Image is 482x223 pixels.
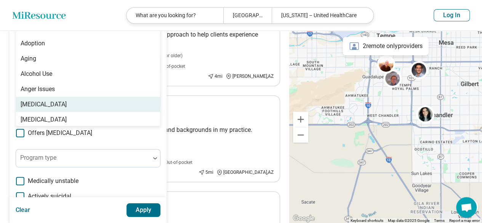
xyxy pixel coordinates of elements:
span: Map data ©2025 Google [388,218,429,223]
div: Alcohol Use [21,69,52,79]
button: Zoom in [293,112,308,127]
div: What are you looking for? [127,8,223,23]
button: Apply [127,203,161,217]
div: Adoption [21,39,45,48]
div: [MEDICAL_DATA] [21,115,67,124]
span: Medically unstable [28,176,78,186]
div: 4 mi [208,73,223,80]
a: Report a map error [449,218,480,223]
div: [MEDICAL_DATA] [21,100,67,109]
div: Aging [21,54,36,63]
span: Out-of-pocket [158,63,185,70]
label: Program type [20,154,56,161]
a: Terms (opens in new tab) [434,218,445,223]
span: Actively suicidal [28,192,71,201]
span: Offers [MEDICAL_DATA] [28,128,92,138]
div: 2 remote only providers [343,37,429,55]
span: Out-of-pocket [165,159,192,166]
button: Zoom out [293,127,308,143]
div: [GEOGRAPHIC_DATA] [223,8,272,23]
div: Anger Issues [21,85,55,94]
div: 5 mi [199,169,213,176]
div: [GEOGRAPHIC_DATA] , AZ [216,169,274,176]
div: Open chat [456,197,477,218]
div: [US_STATE] – United HealthCare [272,8,368,23]
button: Log In [434,9,470,21]
div: [PERSON_NAME] , AZ [226,73,274,80]
button: Clear [16,203,30,217]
